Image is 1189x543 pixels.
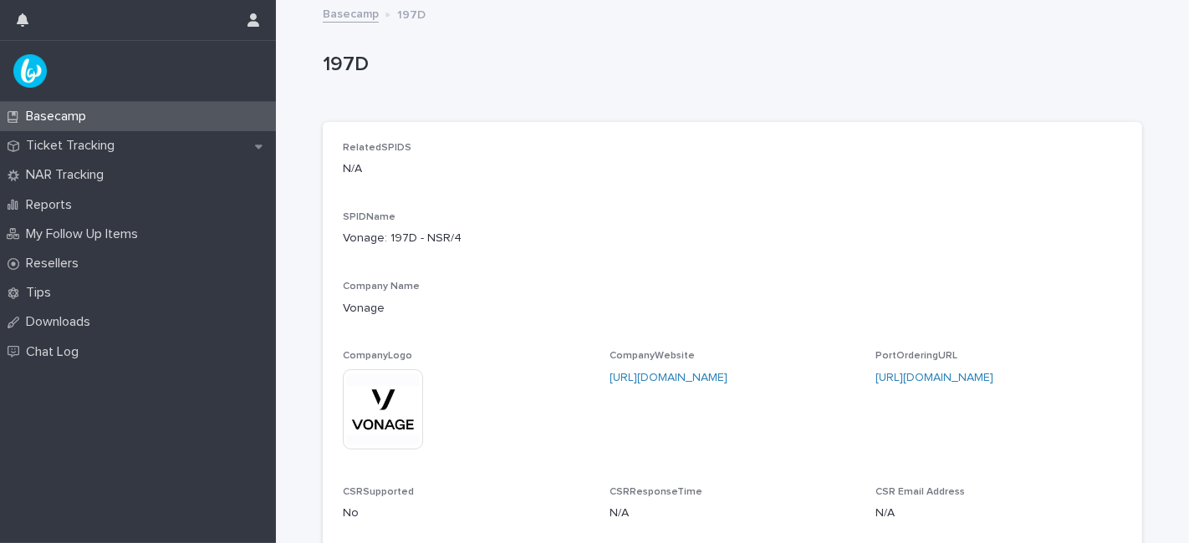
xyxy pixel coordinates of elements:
[343,282,420,292] span: Company Name
[343,212,395,222] span: SPIDName
[19,138,128,154] p: Ticket Tracking
[875,351,957,361] span: PortOrderingURL
[343,300,1122,317] p: Vonage
[610,487,702,497] span: CSRResponseTime
[19,314,104,330] p: Downloads
[343,505,589,522] p: No
[875,505,1122,522] p: N/A
[875,372,993,383] a: [URL][DOMAIN_NAME]
[343,230,589,247] p: Vonage: 197D - NSR/4
[13,54,47,88] img: UPKZpZA3RCu7zcH4nw8l
[19,226,151,242] p: My Follow Up Items
[19,109,100,124] p: Basecamp
[19,256,92,271] p: Resellers
[610,372,727,383] a: [URL][DOMAIN_NAME]
[343,351,412,361] span: CompanyLogo
[323,53,1135,77] p: 197D
[19,285,64,301] p: Tips
[343,143,411,153] span: RelatedSPIDS
[323,3,379,23] a: Basecamp
[19,167,117,183] p: NAR Tracking
[343,160,1122,178] p: N/A
[610,505,856,522] p: N/A
[19,197,85,213] p: Reports
[397,4,426,23] p: 197D
[19,344,92,360] p: Chat Log
[343,487,414,497] span: CSRSupported
[875,487,965,497] span: CSR Email Address
[610,351,695,361] span: CompanyWebsite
